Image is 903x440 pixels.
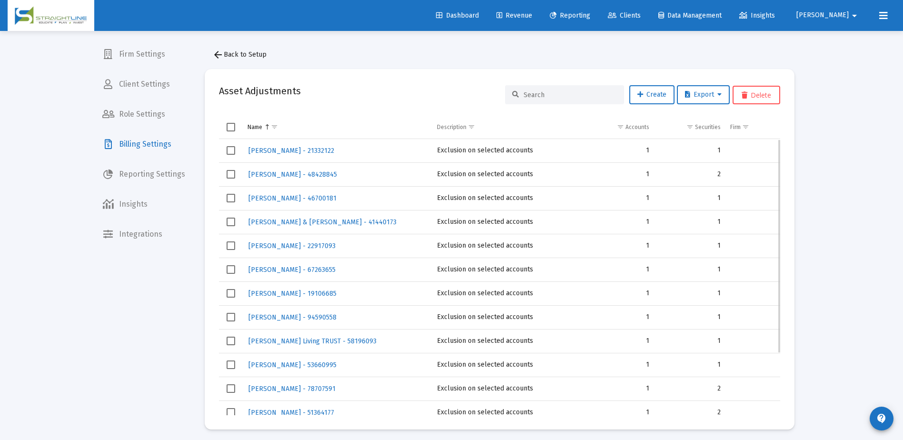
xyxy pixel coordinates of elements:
a: Reporting [542,6,598,25]
td: Exclusion on selected accounts [432,377,583,400]
span: Create [637,90,666,99]
span: Show filter options for column 'Description' [468,123,475,130]
a: [PERSON_NAME] Living TRUST - 58196093 [248,334,377,348]
span: Show filter options for column 'Securities' [686,123,694,130]
div: Securities [695,123,721,131]
td: Exclusion on selected accounts [432,400,583,424]
div: Select row [227,289,235,298]
td: 1 [654,186,725,210]
a: Role Settings [95,103,193,126]
td: 1 [583,162,654,186]
div: Data grid [219,116,780,415]
span: Insights [739,11,775,20]
div: Select row [227,360,235,369]
td: 1 [583,186,654,210]
td: 1 [654,329,725,353]
span: Dashboard [436,11,479,20]
a: Create [629,85,675,104]
td: 1 [654,210,725,234]
a: [PERSON_NAME] - 51364177 [248,406,335,420]
td: Column Accounts [583,116,654,139]
td: Exclusion on selected accounts [432,353,583,377]
td: 1 [583,234,654,258]
a: Billing Settings [95,133,193,156]
td: Column Name [243,116,432,139]
h2: Asset Adjustments [219,83,301,99]
span: [PERSON_NAME] - 19106685 [248,290,337,298]
a: Integrations [95,223,193,246]
a: [PERSON_NAME] - 22917093 [248,239,337,253]
button: Export [677,85,730,104]
td: Exclusion on selected accounts [432,329,583,353]
td: Exclusion on selected accounts [432,186,583,210]
div: Select row [227,384,235,393]
span: [PERSON_NAME] Living TRUST - 58196093 [248,337,377,345]
span: Export [685,90,722,99]
a: [PERSON_NAME] - 78707591 [248,382,337,396]
div: Select row [227,265,235,274]
td: Exclusion on selected accounts [432,305,583,329]
span: Show filter options for column 'Firm' [742,123,749,130]
td: 1 [583,281,654,305]
td: Exclusion on selected accounts [432,139,583,163]
td: 1 [654,281,725,305]
div: Firm [730,123,741,131]
div: Select row [227,337,235,345]
td: Exclusion on selected accounts [432,281,583,305]
span: [PERSON_NAME] & [PERSON_NAME] - 41440173 [248,218,397,226]
a: [PERSON_NAME] - 94590558 [248,310,337,324]
a: [PERSON_NAME] - 21332122 [248,144,335,158]
button: [PERSON_NAME] [785,6,872,25]
span: Back to Setup [212,50,267,59]
span: Show filter options for column 'Name' [271,123,278,130]
span: [PERSON_NAME] - 78707591 [248,385,336,393]
div: Select row [227,241,235,250]
div: Select all [227,123,235,131]
span: Client Settings [95,73,193,96]
div: Select row [227,170,235,179]
span: Data Management [658,11,722,20]
a: Clients [600,6,648,25]
td: 1 [583,139,654,163]
td: 1 [654,305,725,329]
td: Exclusion on selected accounts [432,258,583,281]
span: Clients [608,11,641,20]
span: Reporting [550,11,590,20]
mat-icon: arrow_back [212,49,224,60]
div: Select row [227,194,235,202]
span: [PERSON_NAME] - 94590558 [248,313,337,321]
a: [PERSON_NAME] - 67263655 [248,263,337,277]
td: 1 [654,234,725,258]
a: Firm Settings [95,43,193,66]
button: Back to Setup [205,45,274,64]
a: Data Management [651,6,729,25]
td: 1 [654,258,725,281]
a: Insights [95,193,193,216]
td: 1 [583,400,654,424]
a: [PERSON_NAME] & [PERSON_NAME] - 41440173 [248,215,397,229]
div: Select row [227,146,235,155]
div: Name [248,123,262,131]
td: Exclusion on selected accounts [432,234,583,258]
mat-icon: contact_support [876,413,887,424]
td: Exclusion on selected accounts [432,210,583,234]
img: Dashboard [15,6,87,25]
td: 1 [583,329,654,353]
a: [PERSON_NAME] - 53660995 [248,358,337,372]
td: 2 [654,377,725,400]
a: [PERSON_NAME] - 48428845 [248,168,338,181]
div: Accounts [625,123,649,131]
td: Exclusion on selected accounts [432,162,583,186]
a: Revenue [489,6,540,25]
span: [PERSON_NAME] - 22917093 [248,242,336,250]
a: [PERSON_NAME] - 46700181 [248,191,337,205]
span: Show filter options for column 'Accounts' [617,123,624,130]
td: Column Securities [654,116,725,139]
div: Select row [227,408,235,417]
td: Column Description [432,116,583,139]
a: Insights [732,6,783,25]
